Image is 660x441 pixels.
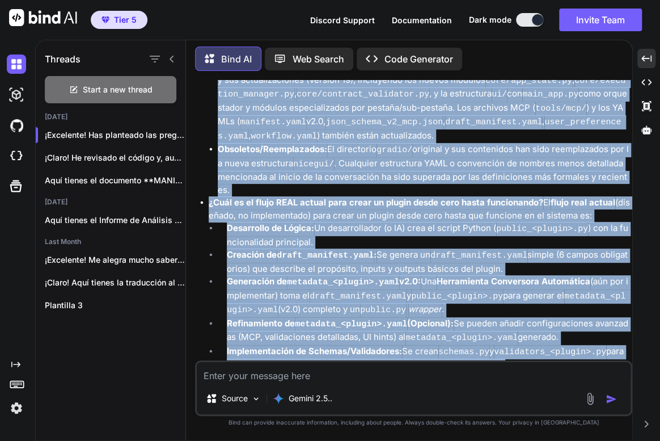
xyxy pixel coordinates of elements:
[392,15,452,25] span: Documentation
[218,117,621,141] code: user_preferences.yaml
[405,333,518,343] code: metadata_<plugin>.yaml
[251,132,317,141] code: workflow.yaml
[218,275,630,317] li: Una (aún por implementar) toma el y para generar el (v2.0) completo y un .
[559,9,642,31] button: Invite Team
[494,347,606,357] code: validators_<plugin>.py
[277,251,374,261] code: draft_manifest.yaml
[408,304,442,314] em: wrapper
[325,117,443,127] code: json_schema_v2_mcp.json
[209,197,543,208] strong: ¿Cuál es el flujo REAL actual para crear un plugin desde cero hasta funcionando?
[227,346,402,356] strong: Implementación de Schemas/Validadores:
[83,84,153,95] span: Start a new thread
[7,116,26,135] img: githubDark
[7,398,26,418] img: settings
[293,159,334,169] code: nicegui/
[360,305,406,315] code: public.py
[376,145,412,155] code: gradio/
[392,14,452,26] button: Documentation
[384,52,453,66] p: Code Generator
[9,9,77,26] img: Bind AI
[445,117,542,127] code: draft_manifest.yaml
[273,393,284,404] img: Gemini 2.5 flash
[227,318,454,329] strong: Refinamiento de (Opcional):
[45,300,185,311] p: Plantilla 3
[251,394,261,404] img: Pick Models
[293,52,344,66] p: Web Search
[583,392,596,405] img: attachment
[469,14,511,26] span: Dark mode
[606,393,617,405] img: icon
[310,15,375,25] span: Discord Support
[496,224,588,234] code: public_<plugin>.py
[218,345,630,373] li: Se crean y para una validación robusta, y para la autovalidación.
[240,117,306,127] code: manifest.yaml
[7,54,26,74] img: darkChat
[551,197,615,208] strong: flujo real actual
[535,104,586,114] code: tools/mcp/
[114,14,137,26] span: Tier 5
[310,14,375,26] button: Discord Support
[297,90,429,99] code: core/contract_validator.py
[218,249,630,275] li: Se genera un simple (6 campos obligatorios) que describe el propósito, inputs y outputs básicos d...
[36,198,185,207] h2: [DATE]
[218,61,630,143] li: Todos los archivos listados en la "Estructura NiceGUI Modular - Anti-Bloat" (Versión 17) y sus ac...
[7,85,26,104] img: darkAi-studio
[7,146,26,166] img: cloudideIcon
[218,222,630,249] li: Un desarrollador (o IA) crea el script Python ( ) con la funcionalidad principal.
[289,393,332,404] p: Gemini 2.5..
[492,90,507,99] code: ui/
[227,222,314,233] strong: Desarrollo de Lógica:
[221,52,252,66] p: Bind AI
[45,215,185,226] p: Aquí tienes el Informe de Análisis Arquitectónico...
[430,251,527,261] code: draft_manifest.yaml
[209,196,630,222] p: El (diseñado, no implementado) para crear un plugin desde cero hasta que funcione en el sistema es:
[45,277,185,288] p: ¡Claro! Aquí tienes la traducción al inglés...
[438,347,489,357] code: schemas.py
[411,292,503,301] code: public_<plugin>.py
[218,144,327,154] strong: Obsoletos/Reemplazados:
[195,418,632,427] p: Bind can provide inaccurate information, including about people. Always double-check its answers....
[218,143,630,196] li: El directorio original y sus contenidos han sido reemplazados por la nueva estructura . Cualquier...
[485,76,572,86] code: core/app_state.py
[36,112,185,121] h2: [DATE]
[522,90,578,99] code: main_app.py
[222,393,248,404] p: Source
[310,292,407,301] code: draft_manifest.yaml
[218,317,630,345] li: Se pueden añadir configuraciones avanzadas (MCP, validaciones detalladas, UI hints) al generado.
[45,152,185,163] p: ¡Claro! He revisado el código y, aunque ...
[45,254,185,266] p: ¡Excelente! Me alegra mucho saber que ya...
[45,129,185,141] p: ¡Excelente! Has planteado las preguntas ...
[36,237,185,246] h2: Last Month
[45,52,81,66] h1: Threads
[227,276,421,287] strong: Generación de v2.0:
[227,249,376,260] strong: Creación de :
[45,175,185,186] p: Aquí tienes el documento **MANIFIESTO YA...
[101,16,109,23] img: premium
[91,11,147,29] button: premiumTier 5
[287,278,399,287] code: metadata_<plugin>.yaml
[437,276,590,287] strong: Herramienta Conversora Automática
[295,320,407,329] code: metadata_<plugin>.yaml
